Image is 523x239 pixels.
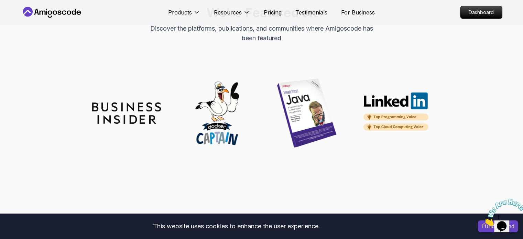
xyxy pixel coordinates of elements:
[362,92,431,134] img: partner_linkedin
[264,8,282,17] a: Pricing
[168,8,192,17] p: Products
[295,8,327,17] a: Testimonials
[3,3,45,30] img: Chat attention grabber
[478,220,518,232] button: Accept cookies
[5,219,468,234] div: This website uses cookies to enhance the user experience.
[272,79,341,148] img: partner_java
[214,8,250,22] button: Resources
[182,79,251,148] img: partner_docker
[3,3,6,9] span: 1
[341,8,375,17] a: For Business
[146,24,377,43] p: Discover the platforms, publications, and communities where Amigoscode has been featured
[168,8,200,22] button: Products
[214,8,242,17] p: Resources
[92,102,161,124] img: partner_insider
[460,6,502,19] a: Dashboard
[480,196,523,229] iframe: chat widget
[460,6,502,19] p: Dashboard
